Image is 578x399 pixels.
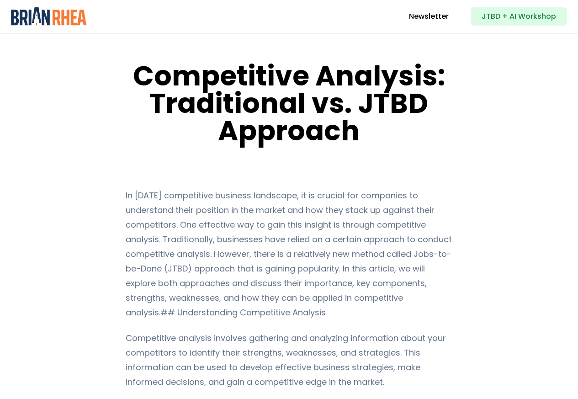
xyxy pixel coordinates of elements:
img: Brian Rhea [11,7,86,26]
a: JTBD + AI Workshop [471,7,567,26]
h1: Competitive Analysis: Traditional vs. JTBD Approach [96,62,482,144]
a: Newsletter [409,11,449,22]
p: In [DATE] competitive business landscape, it is crucial for companies to understand their positio... [126,188,452,320]
p: Competitive analysis involves gathering and analyzing information about your competitors to ident... [126,331,452,389]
